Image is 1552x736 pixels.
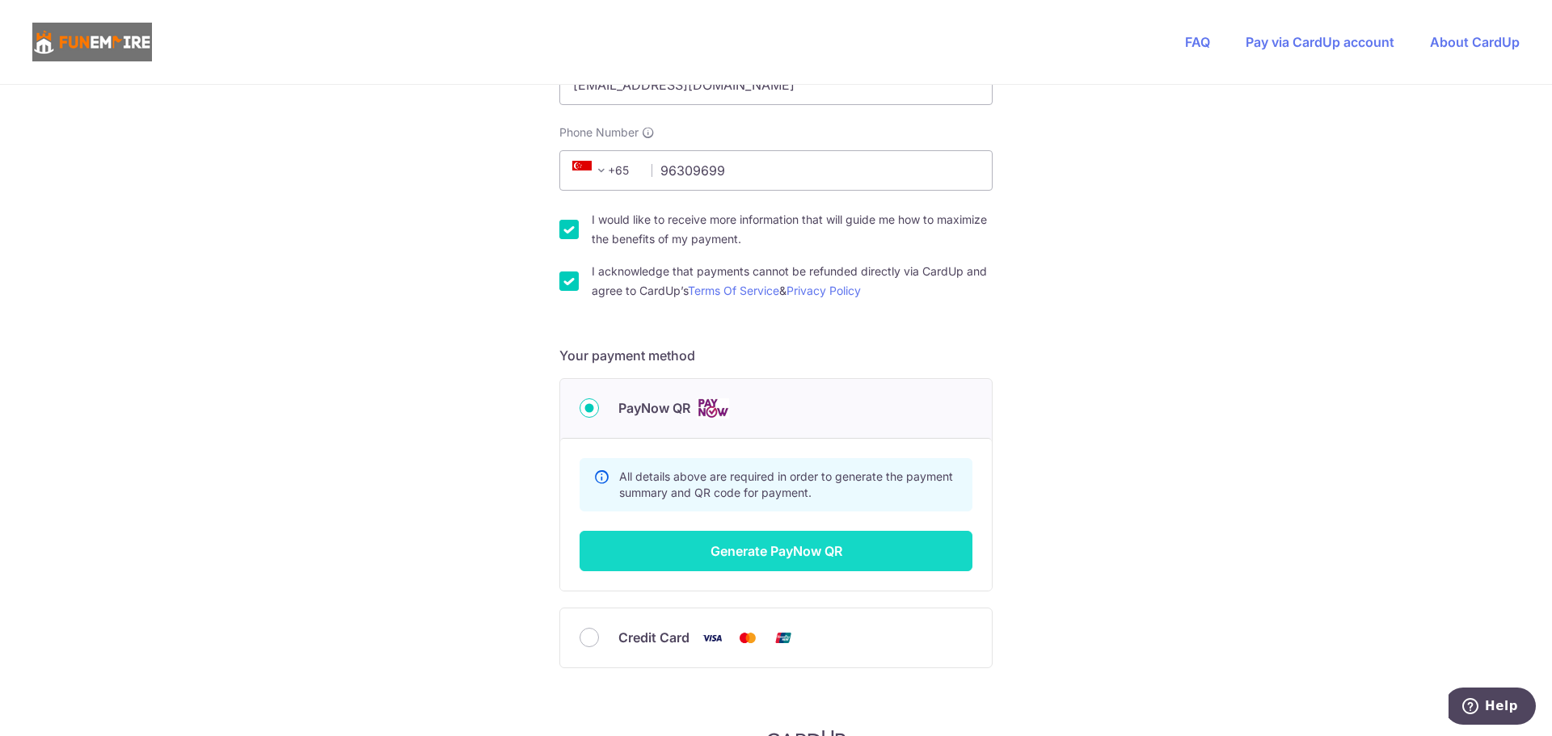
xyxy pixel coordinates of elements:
[580,531,972,571] button: Generate PayNow QR
[572,161,611,180] span: +65
[1430,34,1520,50] a: About CardUp
[619,469,953,499] span: All details above are required in order to generate the payment summary and QR code for payment.
[1185,34,1210,50] a: FAQ
[697,398,729,418] img: Cards logo
[580,628,972,648] div: Credit Card Visa Mastercard Union Pay
[732,628,764,648] img: Mastercard
[592,262,993,301] label: I acknowledge that payments cannot be refunded directly via CardUp and agree to CardUp’s &
[696,628,728,648] img: Visa
[1449,688,1536,728] iframe: Opens a widget where you can find more information
[1246,34,1394,50] a: Pay via CardUp account
[767,628,799,648] img: Union Pay
[618,398,690,418] span: PayNow QR
[559,65,993,105] input: Email address
[559,346,993,365] h5: Your payment method
[787,284,861,297] a: Privacy Policy
[567,161,640,180] span: +65
[559,124,639,141] span: Phone Number
[580,398,972,418] div: PayNow QR Cards logo
[618,628,690,647] span: Credit Card
[592,210,993,249] label: I would like to receive more information that will guide me how to maximize the benefits of my pa...
[688,284,779,297] a: Terms Of Service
